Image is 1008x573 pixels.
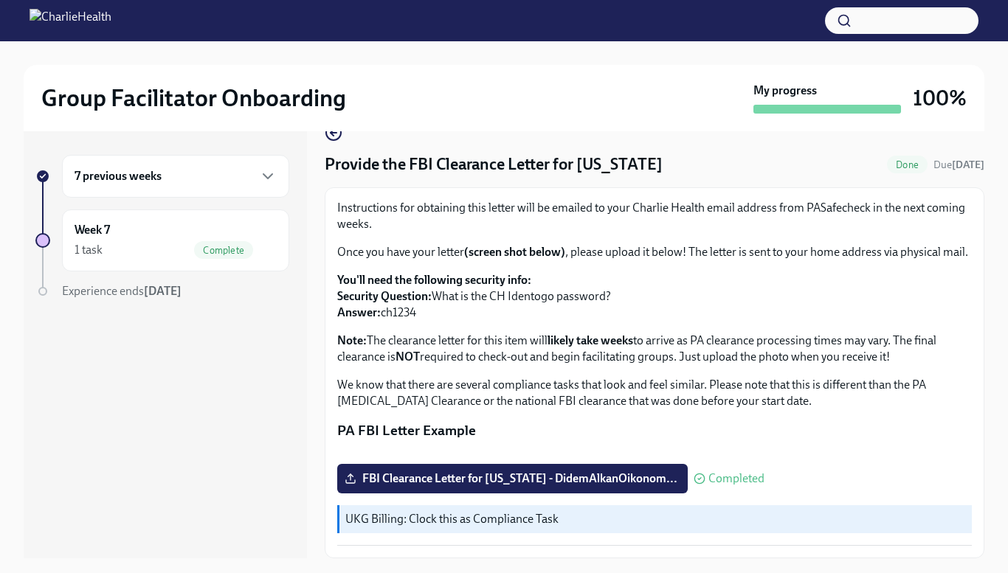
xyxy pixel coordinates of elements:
[337,272,972,321] p: What is the CH Identogo password? ch1234
[337,377,972,409] p: We know that there are several compliance tasks that look and feel similar. Please note that this...
[75,222,110,238] h6: Week 7
[753,83,817,99] strong: My progress
[933,159,984,171] span: Due
[194,245,253,256] span: Complete
[708,473,764,485] span: Completed
[337,305,381,319] strong: Answer:
[337,464,688,493] label: FBI Clearance Letter for [US_STATE] - DidemAlkanOikonom...
[75,168,162,184] h6: 7 previous weeks
[41,83,346,113] h2: Group Facilitator Onboarding
[75,242,103,258] div: 1 task
[337,333,972,365] p: The clearance letter for this item will to arrive as PA clearance processing times may vary. The ...
[913,85,967,111] h3: 100%
[348,471,677,486] span: FBI Clearance Letter for [US_STATE] - DidemAlkanOikonom...
[933,158,984,172] span: August 12th, 2025 10:00
[144,284,182,298] strong: [DATE]
[337,273,531,287] strong: You'll need the following security info:
[35,209,289,271] a: Week 71 taskComplete
[345,511,966,527] p: UKG Billing: Clock this as Compliance Task
[548,333,633,347] strong: likely take weeks
[337,289,432,303] strong: Security Question:
[887,159,928,170] span: Done
[62,284,182,298] span: Experience ends
[337,421,972,440] p: PA FBI Letter Example
[30,9,111,32] img: CharlieHealth
[62,155,289,198] div: 7 previous weeks
[337,333,367,347] strong: Note:
[325,153,663,176] h4: Provide the FBI Clearance Letter for [US_STATE]
[952,159,984,171] strong: [DATE]
[337,244,972,260] p: Once you have your letter , please upload it below! The letter is sent to your home address via p...
[396,350,420,364] strong: NOT
[337,200,972,232] p: Instructions for obtaining this letter will be emailed to your Charlie Health email address from ...
[464,245,565,259] strong: (screen shot below)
